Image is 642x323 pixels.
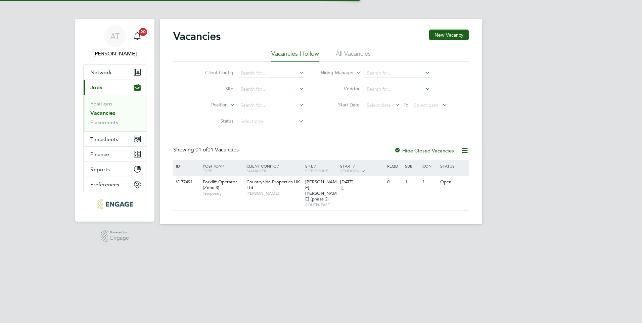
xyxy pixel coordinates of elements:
[173,146,240,153] div: Showing
[238,101,304,110] input: Search for...
[110,230,129,235] span: Powered by
[90,100,112,107] a: Positions
[305,202,337,207] span: SOUTH-EAST
[198,160,245,176] div: Position /
[83,50,146,58] span: Amelia Taylor
[189,102,228,108] label: Position
[90,84,102,91] span: Jobs
[174,160,198,172] div: ID
[195,86,233,92] label: Site
[84,80,146,95] button: Jobs
[101,230,129,242] a: Powered byEngage
[203,168,212,173] span: Type
[321,102,360,108] label: Start Date
[305,168,328,173] span: Site Group
[421,176,438,188] div: 1
[173,30,221,43] h2: Vacancies
[84,147,146,161] button: Finance
[403,176,421,188] div: 1
[439,176,468,188] div: Open
[110,32,120,41] span: AT
[90,136,118,142] span: Timesheets
[90,166,110,173] span: Reports
[385,160,403,172] div: Reqd
[336,50,371,62] li: All Vacancies
[90,151,109,157] span: Finance
[195,70,233,76] label: Client Config
[203,191,243,196] span: Temporary
[84,95,146,131] div: Jobs
[97,199,133,210] img: konnectrecruit-logo-retina.png
[90,119,118,126] a: Placements
[84,177,146,192] button: Preferences
[110,235,129,241] span: Engage
[75,19,154,222] nav: Main navigation
[364,85,430,94] input: Search for...
[246,179,300,190] span: Countryside Properties UK Ltd
[315,70,354,76] label: Hiring Manager
[305,179,337,202] span: [PERSON_NAME] [PERSON_NAME] (phase 2)
[131,26,144,47] a: 20
[195,146,208,153] span: 01 of
[439,160,468,172] div: Status
[338,160,385,177] div: Start /
[203,179,237,190] span: Forklift Operator (Zone 3)
[367,102,391,108] span: Select date
[402,100,410,109] span: To
[90,181,119,188] span: Preferences
[414,102,438,108] span: Select date
[84,65,146,80] button: Network
[238,85,304,94] input: Search for...
[83,26,146,58] a: AT[PERSON_NAME]
[238,117,304,126] input: Select one
[139,28,147,36] span: 20
[304,160,339,176] div: Site /
[84,162,146,177] button: Reports
[90,69,111,76] span: Network
[195,146,239,153] span: 01 Vacancies
[246,168,266,173] span: Manager
[403,160,421,172] div: Sub
[340,179,384,185] div: [DATE]
[83,199,146,210] a: Go to home page
[429,30,469,40] button: New Vacancy
[90,110,115,116] a: Vacancies
[340,168,359,173] span: Vendors
[246,191,302,196] span: [PERSON_NAME]
[421,160,438,172] div: Conf
[321,86,360,92] label: Vendor
[340,185,345,191] span: 2
[195,118,233,124] label: Status
[394,147,454,154] label: Hide Closed Vacancies
[174,176,198,188] div: V177491
[238,68,304,78] input: Search for...
[84,132,146,146] button: Timesheets
[385,176,403,188] div: 0
[245,160,304,176] div: Client Config /
[364,68,430,78] input: Search for...
[271,50,319,62] li: Vacancies I follow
